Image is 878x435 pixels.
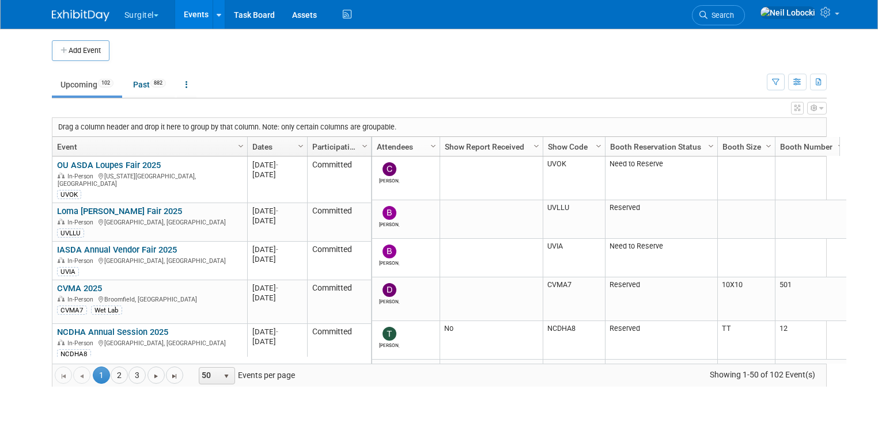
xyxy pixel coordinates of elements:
td: Committed [307,280,371,324]
a: Event [57,137,240,157]
span: Column Settings [706,142,716,151]
a: Go to the first page [55,367,72,384]
div: [DATE] [252,160,302,170]
a: Go to the last page [166,367,183,384]
a: NCDHA Annual Session 2025 [57,327,168,337]
td: [PERSON_NAME] [543,360,605,398]
td: P5 [775,360,847,398]
a: Column Settings [762,137,775,154]
div: Wet Lab [91,306,122,315]
a: Column Settings [530,137,543,154]
a: Booth Reservation Status [610,137,710,157]
a: OU ASDA Loupes Fair 2025 [57,160,161,170]
div: UVIA [57,267,79,276]
a: Column Settings [358,137,371,154]
div: [GEOGRAPHIC_DATA], [GEOGRAPHIC_DATA] [57,338,242,348]
a: CVMA 2025 [57,283,102,293]
span: In-Person [67,257,97,265]
img: In-Person Event [58,173,65,178]
span: Column Settings [836,142,845,151]
a: Booth Number [780,137,839,157]
div: CVMA7 [57,306,87,315]
td: 501 [775,277,847,321]
span: - [276,245,278,254]
span: Search [707,11,734,20]
span: Showing 1-50 of 102 Event(s) [699,367,826,383]
span: Go to the previous page [77,372,86,381]
td: TT [717,321,775,360]
td: Committed [307,203,371,242]
div: [DATE] [252,170,302,180]
span: select [222,372,231,381]
span: Go to the last page [170,372,179,381]
div: [DATE] [252,293,302,303]
img: In-Person Event [58,339,65,345]
span: In-Person [67,296,97,303]
a: Loma [PERSON_NAME] Fair 2025 [57,206,182,216]
td: Committed [307,157,371,203]
div: Brian Craig [379,220,399,227]
img: Daniel Green [383,283,396,297]
td: UVIA [543,239,605,277]
a: Upcoming102 [52,74,122,96]
span: Column Settings [764,142,773,151]
span: Go to the next page [152,372,161,381]
button: Add Event [52,40,109,61]
td: CVMA7 [543,277,605,321]
img: Neil Lobocki [760,6,816,19]
span: - [276,327,278,336]
span: Column Settings [594,142,603,151]
span: 50 [199,368,219,384]
img: Brian Craig [383,206,396,220]
td: 12 [775,321,847,360]
span: Column Settings [236,142,245,151]
td: Reserved [605,360,717,398]
div: [GEOGRAPHIC_DATA], [GEOGRAPHIC_DATA] [57,217,242,227]
td: Reserved [605,277,717,321]
a: IASDA Annual Vendor Fair 2025 [57,245,177,255]
a: Go to the next page [147,367,165,384]
span: Events per page [184,367,306,384]
div: Daniel Green [379,297,399,304]
a: Column Settings [592,137,605,154]
img: ExhibitDay [52,10,109,21]
div: [DATE] [252,327,302,337]
td: Committed [307,242,371,280]
span: 882 [150,79,166,87]
td: Committed [307,324,371,362]
a: Column Settings [705,137,717,154]
a: Column Settings [294,137,307,154]
span: Column Settings [429,142,438,151]
span: - [276,284,278,292]
a: Dates [252,137,300,157]
a: Column Settings [234,137,247,154]
span: In-Person [67,339,97,347]
img: In-Person Event [58,296,65,302]
a: Show Report Received [445,137,535,157]
div: [GEOGRAPHIC_DATA], [GEOGRAPHIC_DATA] [57,255,242,265]
div: UVLLU [57,228,84,238]
td: UVOK [543,157,605,200]
div: NCDHA8 [57,349,91,358]
div: Drag a column header and drop it here to group by that column. Note: only certain columns are gro... [52,118,826,136]
a: Search [692,5,745,25]
span: In-Person [67,219,97,226]
img: Brent Nowacki [383,245,396,258]
td: Need to Reserve [605,239,717,277]
img: Chris Reidy [383,162,396,176]
span: In-Person [67,173,97,180]
a: Show Code [548,137,597,157]
span: - [276,161,278,169]
td: UVLLU [543,200,605,239]
div: Tim Faircloth [379,341,399,348]
a: Booth Size [722,137,767,157]
a: 2 [111,367,128,384]
span: Column Settings [532,142,541,151]
a: 3 [128,367,146,384]
span: Go to the first page [59,372,68,381]
div: UVOK [57,190,81,199]
span: Column Settings [296,142,305,151]
a: Participation [312,137,364,157]
td: Reserved [605,321,717,360]
span: 1 [93,367,110,384]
